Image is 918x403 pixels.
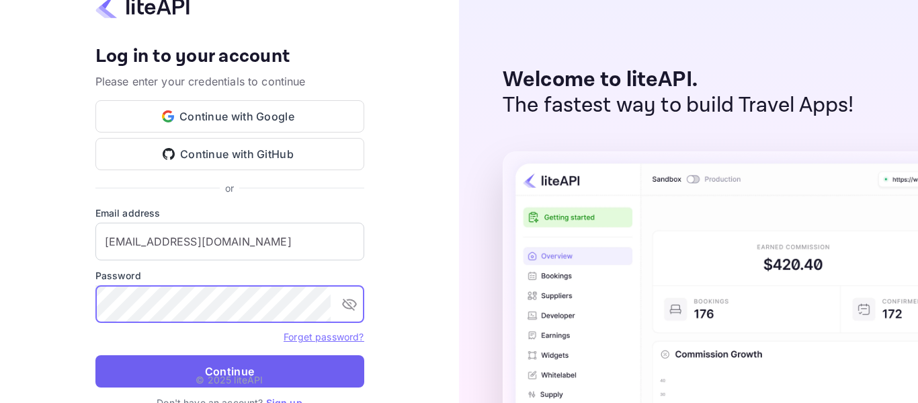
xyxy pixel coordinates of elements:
[284,330,364,343] a: Forget password?
[225,181,234,195] p: or
[196,373,263,387] p: © 2025 liteAPI
[95,223,364,260] input: Enter your email address
[503,93,854,118] p: The fastest way to build Travel Apps!
[503,67,854,93] p: Welcome to liteAPI.
[95,138,364,170] button: Continue with GitHub
[95,45,364,69] h4: Log in to your account
[95,100,364,133] button: Continue with Google
[95,73,364,89] p: Please enter your credentials to continue
[95,355,364,388] button: Continue
[95,268,364,283] label: Password
[284,331,364,342] a: Forget password?
[95,206,364,220] label: Email address
[336,291,363,318] button: toggle password visibility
